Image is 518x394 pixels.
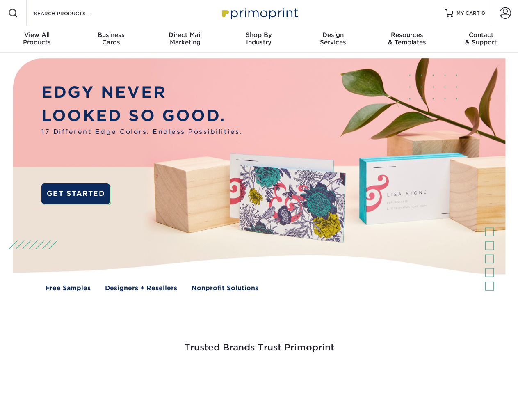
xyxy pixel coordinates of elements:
div: Marketing [148,31,222,46]
span: 0 [481,10,485,16]
p: EDGY NEVER [41,81,242,104]
a: Shop ByIndustry [222,26,296,53]
div: Industry [222,31,296,46]
div: & Templates [370,31,444,46]
p: LOOKED SO GOOD. [41,104,242,128]
span: Business [74,31,148,39]
span: Contact [444,31,518,39]
div: & Support [444,31,518,46]
span: Direct Mail [148,31,222,39]
a: DesignServices [296,26,370,53]
a: GET STARTED [41,183,110,204]
a: Resources& Templates [370,26,444,53]
a: Designers + Resellers [105,284,177,293]
div: Services [296,31,370,46]
a: Nonprofit Solutions [192,284,258,293]
a: Contact& Support [444,26,518,53]
img: Primoprint [218,4,300,22]
a: BusinessCards [74,26,148,53]
span: 17 Different Edge Colors. Endless Possibilities. [41,127,242,137]
a: Free Samples [46,284,91,293]
span: Resources [370,31,444,39]
span: Design [296,31,370,39]
span: MY CART [456,10,480,17]
span: Shop By [222,31,296,39]
a: Direct MailMarketing [148,26,222,53]
h3: Trusted Brands Trust Primoprint [19,323,499,363]
div: Cards [74,31,148,46]
input: SEARCH PRODUCTS..... [33,8,113,18]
